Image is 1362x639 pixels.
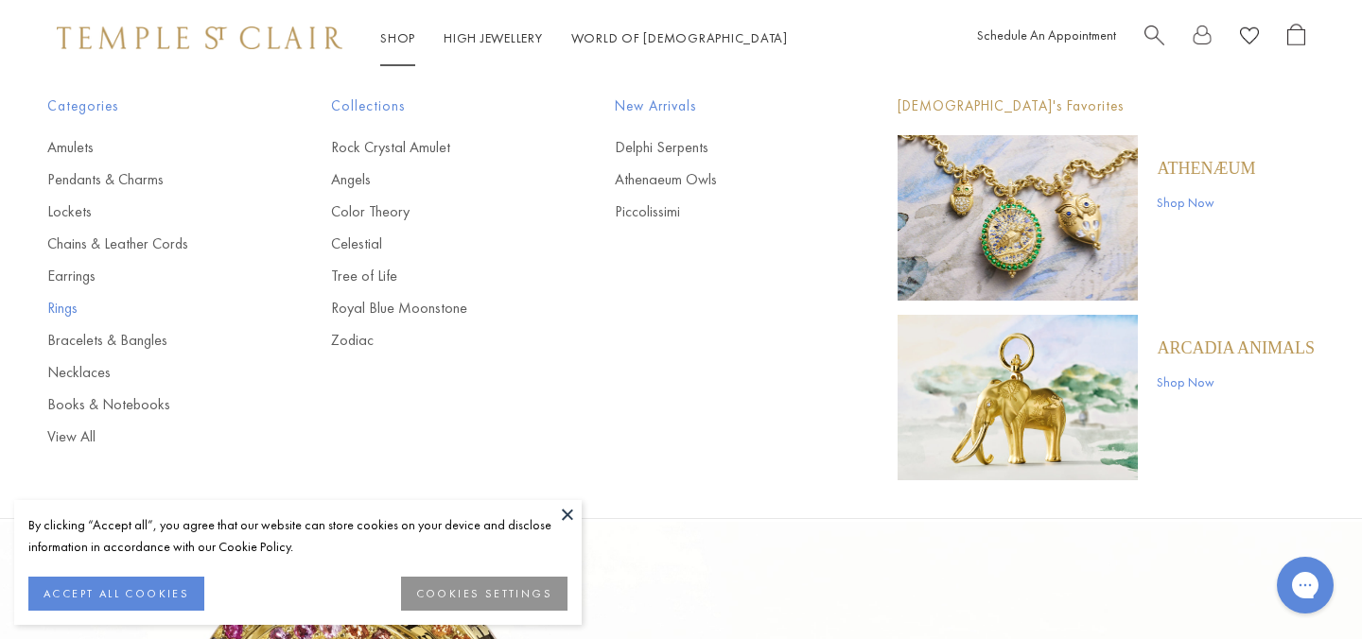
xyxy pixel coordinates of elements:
[615,95,823,118] span: New Arrivals
[331,201,539,222] a: Color Theory
[47,426,255,447] a: View All
[444,29,543,46] a: High JewelleryHigh Jewellery
[47,169,255,190] a: Pendants & Charms
[615,201,823,222] a: Piccolissimi
[1144,24,1164,53] a: Search
[977,26,1116,43] a: Schedule An Appointment
[571,29,788,46] a: World of [DEMOGRAPHIC_DATA]World of [DEMOGRAPHIC_DATA]
[47,266,255,286] a: Earrings
[331,330,539,351] a: Zodiac
[1287,24,1305,53] a: Open Shopping Bag
[47,298,255,319] a: Rings
[401,577,567,611] button: COOKIES SETTINGS
[47,201,255,222] a: Lockets
[1157,192,1255,213] a: Shop Now
[47,394,255,415] a: Books & Notebooks
[1157,337,1315,358] a: ARCADIA ANIMALS
[331,95,539,118] span: Collections
[1267,550,1343,620] iframe: Gorgias live chat messenger
[47,330,255,351] a: Bracelets & Bangles
[615,137,823,158] a: Delphi Serpents
[57,26,342,49] img: Temple St. Clair
[380,29,415,46] a: ShopShop
[47,137,255,158] a: Amulets
[898,95,1315,118] p: [DEMOGRAPHIC_DATA]'s Favorites
[331,266,539,286] a: Tree of Life
[47,95,255,118] span: Categories
[1157,158,1255,179] a: Athenæum
[1240,24,1259,53] a: View Wishlist
[47,233,255,254] a: Chains & Leather Cords
[331,169,539,190] a: Angels
[28,577,204,611] button: ACCEPT ALL COOKIES
[28,514,567,558] div: By clicking “Accept all”, you agree that our website can store cookies on your device and disclos...
[1157,371,1315,392] a: Shop Now
[331,137,539,158] a: Rock Crystal Amulet
[331,233,539,254] a: Celestial
[615,169,823,190] a: Athenaeum Owls
[47,362,255,383] a: Necklaces
[380,26,788,50] nav: Main navigation
[331,298,539,319] a: Royal Blue Moonstone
